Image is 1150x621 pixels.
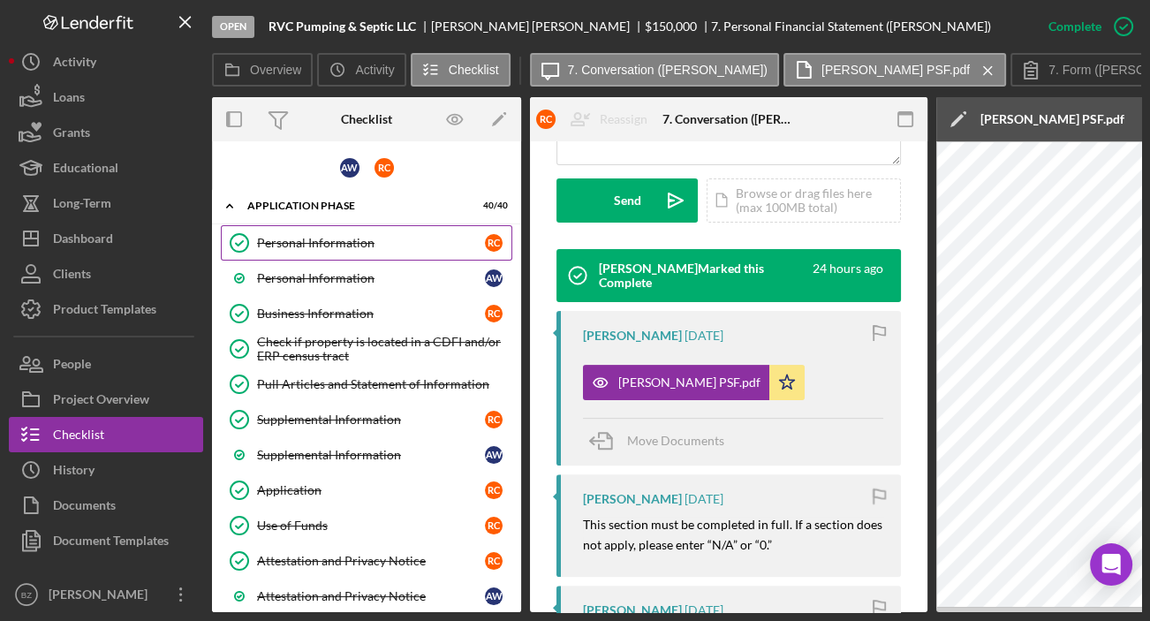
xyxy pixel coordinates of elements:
span: $150,000 [645,19,697,34]
button: Checklist [411,53,511,87]
button: People [9,346,203,382]
div: Application [257,483,485,497]
text: BZ [21,590,32,600]
div: Document Templates [53,523,169,563]
button: Long-Term [9,186,203,221]
button: Clients [9,256,203,292]
div: Reassign [600,102,647,137]
div: Checklist [53,417,104,457]
a: Supplemental InformationRC [221,402,512,437]
button: Complete [1031,9,1141,44]
button: Educational [9,150,203,186]
div: Documents [53,488,116,527]
div: History [53,452,95,492]
label: Checklist [449,63,499,77]
button: Overview [212,53,313,87]
div: A W [485,587,503,605]
div: Use of Funds [257,519,485,533]
a: Pull Articles and Statement of Information [221,367,512,402]
span: Move Documents [627,433,724,448]
a: Check if property is located in a CDFI and/or ERP census tract [221,331,512,367]
button: Project Overview [9,382,203,417]
time: 2025-10-02 02:55 [685,603,723,617]
div: R C [485,517,503,534]
time: 2025-10-08 02:11 [685,329,723,343]
a: Business InformationRC [221,296,512,331]
div: Open [212,16,254,38]
div: Checklist [341,112,392,126]
div: Project Overview [53,382,149,421]
div: Dashboard [53,221,113,261]
div: Send [614,178,641,223]
button: Documents [9,488,203,523]
time: 2025-10-02 15:29 [685,492,723,506]
a: Supplemental InformationAW [221,437,512,473]
div: Product Templates [53,292,156,331]
div: Business Information [257,307,485,321]
div: Supplemental Information [257,413,485,427]
div: R C [485,481,503,499]
div: People [53,346,91,386]
mark: This section must be completed in full. If a section does not apply, please enter “N/A” or “0.” [583,517,885,551]
a: Checklist [9,417,203,452]
div: Pull Articles and Statement of Information [257,377,511,391]
button: Send [556,178,698,223]
div: Application Phase [247,201,464,211]
a: Attestation and Privacy NoticeAW [221,579,512,614]
div: Personal Information [257,271,485,285]
div: 7. Conversation ([PERSON_NAME]) [662,112,795,126]
div: [PERSON_NAME] [583,329,682,343]
div: [PERSON_NAME] PSF.pdf [980,112,1124,126]
a: Personal InformationRC [221,225,512,261]
button: [PERSON_NAME] PSF.pdf [783,53,1006,87]
a: Loans [9,80,203,115]
div: A W [340,158,359,178]
div: [PERSON_NAME] [PERSON_NAME] [431,19,645,34]
div: R C [485,234,503,252]
time: 2025-10-08 15:38 [813,261,883,290]
button: Grants [9,115,203,150]
button: Move Documents [583,419,742,463]
div: Open Intercom Messenger [1090,543,1132,586]
div: [PERSON_NAME] [583,603,682,617]
a: Attestation and Privacy NoticeRC [221,543,512,579]
div: [PERSON_NAME] [583,492,682,506]
div: R C [485,305,503,322]
a: ApplicationRC [221,473,512,508]
button: Activity [9,44,203,80]
button: Product Templates [9,292,203,327]
label: 7. Conversation ([PERSON_NAME]) [568,63,768,77]
button: Document Templates [9,523,203,558]
a: Personal InformationAW [221,261,512,296]
div: R C [375,158,394,178]
label: [PERSON_NAME] PSF.pdf [821,63,970,77]
div: Grants [53,115,90,155]
div: Clients [53,256,91,296]
button: RCReassign [527,102,665,137]
label: Activity [355,63,394,77]
a: Use of FundsRC [221,508,512,543]
div: R C [485,411,503,428]
div: A W [485,269,503,287]
div: Check if property is located in a CDFI and/or ERP census tract [257,335,511,363]
button: Activity [317,53,405,87]
button: Dashboard [9,221,203,256]
div: Activity [53,44,96,84]
div: Complete [1048,9,1101,44]
div: 40 / 40 [476,201,508,211]
button: History [9,452,203,488]
div: Attestation and Privacy Notice [257,589,485,603]
div: [PERSON_NAME] Marked this Complete [599,261,810,290]
button: [PERSON_NAME] PSF.pdf [583,365,805,400]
